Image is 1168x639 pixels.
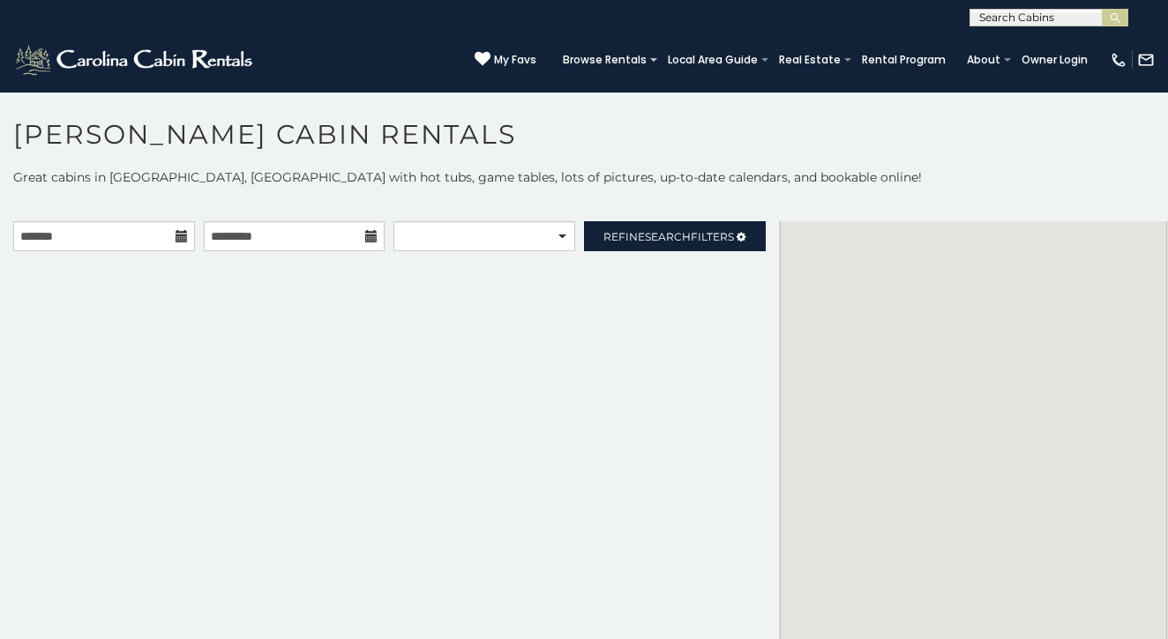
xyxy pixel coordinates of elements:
[603,230,734,243] span: Refine Filters
[645,230,691,243] span: Search
[770,48,850,72] a: Real Estate
[554,48,655,72] a: Browse Rentals
[853,48,955,72] a: Rental Program
[13,42,258,78] img: White-1-2.png
[584,221,766,251] a: RefineSearchFilters
[475,51,536,69] a: My Favs
[659,48,767,72] a: Local Area Guide
[1013,48,1097,72] a: Owner Login
[958,48,1009,72] a: About
[1110,51,1127,69] img: phone-regular-white.png
[1137,51,1155,69] img: mail-regular-white.png
[494,52,536,68] span: My Favs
